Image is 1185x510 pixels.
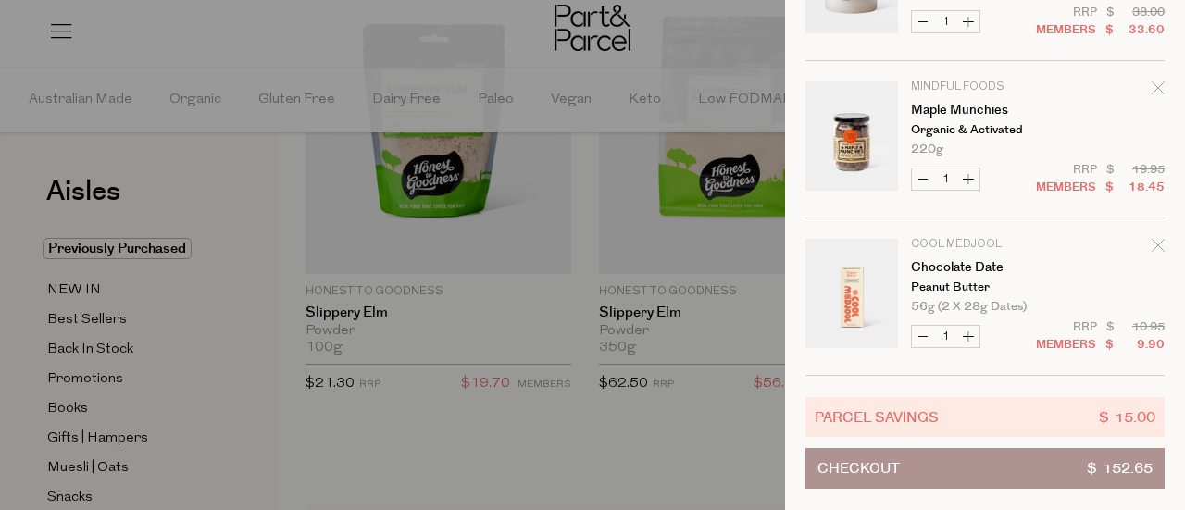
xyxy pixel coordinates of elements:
[817,449,900,488] span: Checkout
[805,448,1165,489] button: Checkout$ 152.65
[911,239,1054,250] p: Cool Medjool
[911,124,1054,136] p: Organic & Activated
[911,81,1054,93] p: Mindful Foods
[934,168,957,190] input: QTY Maple Munchies
[1099,406,1155,428] span: $ 15.00
[911,104,1054,117] a: Maple Munchies
[911,261,1054,274] a: Chocolate Date
[1087,449,1153,488] span: $ 152.65
[934,326,957,347] input: QTY Chocolate Date
[1152,236,1165,261] div: Remove Chocolate Date
[911,301,1027,313] span: 56g (2 x 28g Dates)
[911,143,943,155] span: 220g
[934,11,957,32] input: QTY Peanut Butter
[815,406,939,428] span: Parcel Savings
[1152,79,1165,104] div: Remove Maple Munchies
[911,281,1054,293] p: Peanut Butter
